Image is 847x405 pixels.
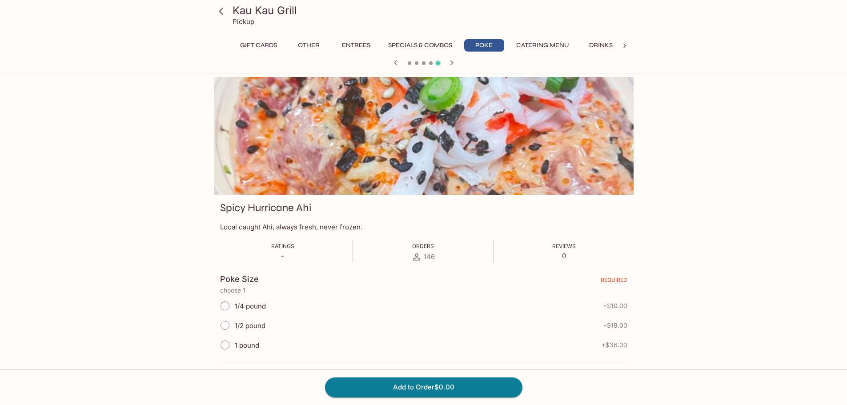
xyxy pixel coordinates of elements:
h3: Spicy Hurricane Ahi [220,201,311,215]
button: Gift Cards [235,39,282,52]
span: 1/4 pound [235,302,266,310]
span: + $36.00 [602,341,627,349]
p: Pickup [233,17,254,26]
p: - [271,252,294,260]
button: Drinks [581,39,621,52]
span: Ratings [271,243,294,249]
p: 0 [552,252,576,260]
button: Add to Order$0.00 [325,377,522,397]
button: Poke [464,39,504,52]
div: Spicy Hurricane Ahi [214,77,634,195]
span: 1/2 pound [235,321,265,330]
span: Reviews [552,243,576,249]
p: Local caught Ahi, always fresh, never frozen. [220,223,627,231]
h4: Poke Size [220,274,259,284]
h3: Kau Kau Grill [233,4,630,17]
button: Other [289,39,329,52]
button: Specials & Combos [383,39,457,52]
button: Catering Menu [511,39,574,52]
span: + $18.00 [603,322,627,329]
span: Orders [412,243,434,249]
button: Entrees [336,39,376,52]
span: 1 pound [235,341,259,349]
span: 146 [424,253,435,261]
p: choose 1 [220,287,627,294]
span: REQUIRED [601,277,627,287]
span: + $10.00 [603,302,627,309]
